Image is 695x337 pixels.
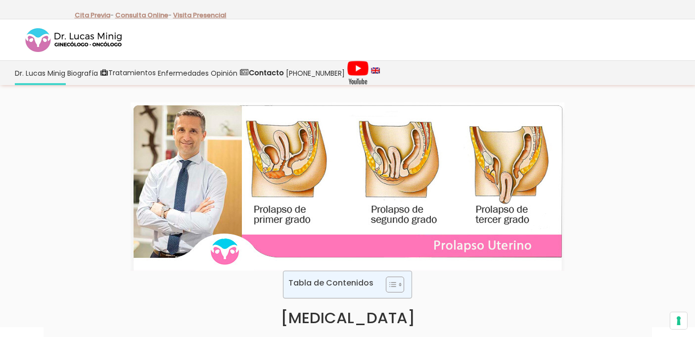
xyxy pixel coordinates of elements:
a: Tratamientos [99,61,157,85]
a: Consulta Online [115,10,168,20]
a: Visita Presencial [173,10,227,20]
span: Enfermedades [158,67,209,79]
p: Tabla de Contenidos [288,277,373,289]
span: Dr. Lucas Minig [15,67,65,79]
span: Biografía [67,67,98,79]
img: language english [371,67,380,73]
a: [PHONE_NUMBER] [285,61,346,85]
a: language english [370,61,381,85]
a: Opinión [210,61,238,85]
a: Contacto [238,61,285,85]
a: Biografía [66,61,99,85]
a: Toggle Table of Content [378,276,402,293]
a: Enfermedades [157,61,210,85]
p: - [75,9,114,22]
span: [PHONE_NUMBER] [286,67,345,79]
strong: Contacto [249,68,284,78]
span: Tratamientos [108,67,156,79]
a: Cita Previa [75,10,110,20]
a: Videos Youtube Ginecología [346,61,370,85]
button: Sus preferencias de consentimiento para tecnologías de seguimiento [670,312,687,329]
img: Videos Youtube Ginecología [347,60,369,85]
p: - [115,9,172,22]
a: Dr. Lucas Minig [14,61,66,85]
img: prolapso uterino definición [131,102,564,271]
span: Opinión [211,67,237,79]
